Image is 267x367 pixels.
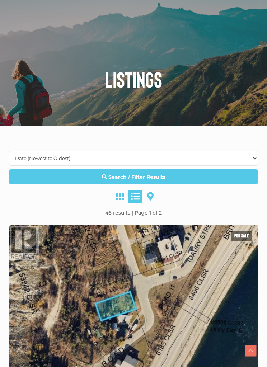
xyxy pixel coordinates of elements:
[4,68,263,90] h1: Listings
[105,210,162,216] strong: 46 results | Page 1 of 2
[231,231,252,241] span: For sale
[9,169,258,184] a: Search / Filter Results
[108,174,165,180] strong: Search / Filter Results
